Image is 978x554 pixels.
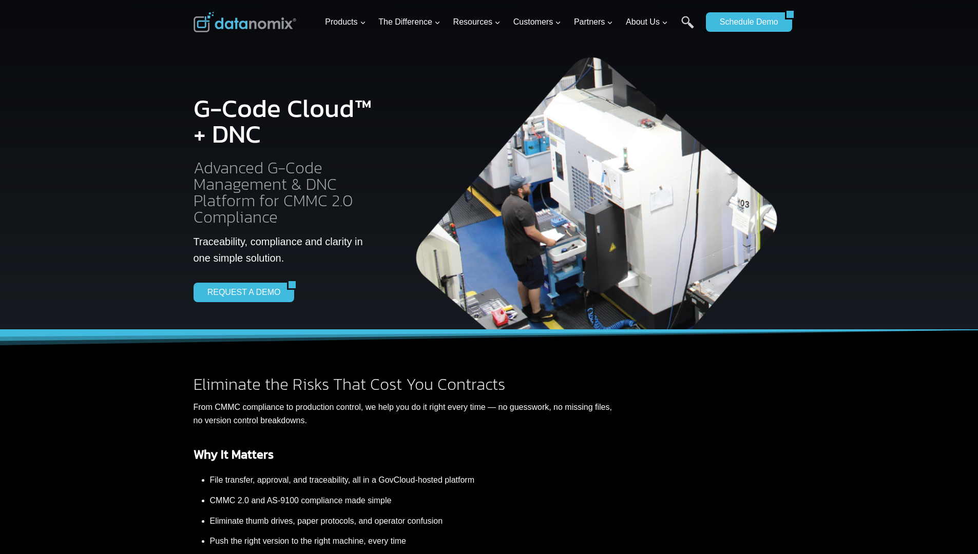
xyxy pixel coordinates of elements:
[706,12,785,32] a: Schedule Demo
[574,15,613,29] span: Partners
[194,445,274,463] strong: Why It Matters
[194,160,377,225] h2: Advanced G-Code Management & DNC Platform for CMMC 2.0 Compliance
[194,283,287,302] a: REQUEST A DEMO
[626,15,668,29] span: About Us
[210,470,612,490] li: File transfer, approval, and traceability, all in a GovCloud-hosted platform
[194,233,377,266] p: Traceability, compliance and clarity in one simple solution.
[321,6,701,39] nav: Primary Navigation
[194,95,377,147] h1: G-Code Cloud™ + DNC
[194,401,612,427] p: From CMMC compliance to production control, we help you do it right every time — no guesswork, no...
[194,376,612,392] h2: Eliminate the Risks That Cost You Contracts
[325,15,366,29] span: Products
[210,511,612,531] li: Eliminate thumb drives, paper protocols, and operator confusion
[378,15,440,29] span: The Difference
[513,15,561,29] span: Customers
[681,16,694,39] a: Search
[210,531,612,551] li: Push the right version to the right machine, every time
[453,15,501,29] span: Resources
[194,12,296,32] img: Datanomix
[210,490,612,511] li: CMMC 2.0 and AS-9100 compliance made simple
